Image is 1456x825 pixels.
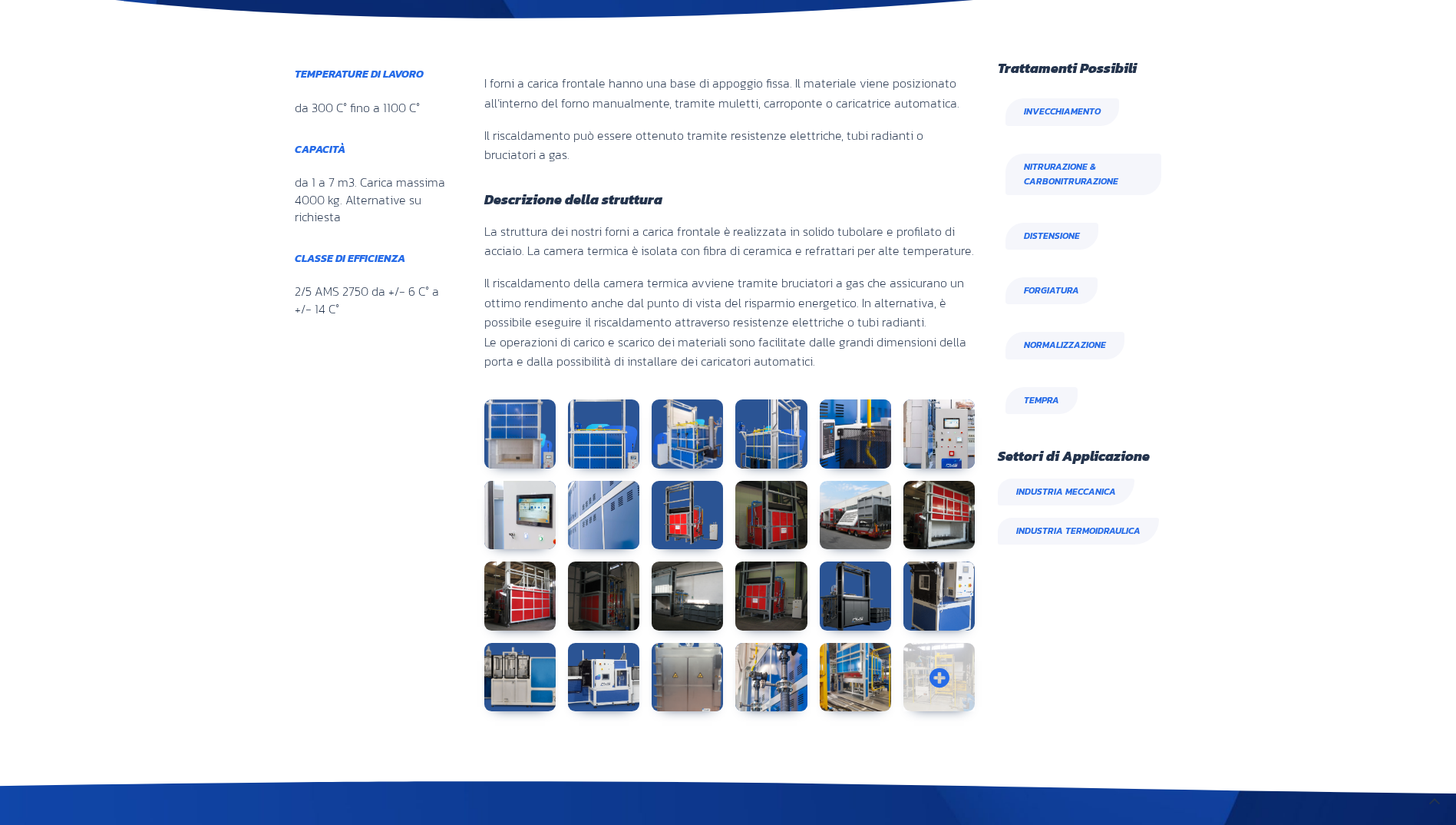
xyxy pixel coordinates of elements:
p: Il riscaldamento della camera termica avviene tramite bruciatori a gas che assicurano un ottimo r... [484,273,976,372]
a: Tempra [1005,387,1078,414]
span: Nitrurazione & Carbonitrurazione [1024,160,1143,189]
h5: Settori di Applicazione [998,449,1169,463]
p: I forni a carica frontale hanno una base di appoggio fissa. Il materiale viene posizionato all’in... [484,74,976,113]
a: Forgiatura [1005,277,1098,304]
div: da 300 C° fino a 1100 C° [295,99,420,116]
div: da 1 a 7 m3. Carica massima 4000 kg. Alternative su richiesta [295,174,446,225]
p: La struttura dei nostri forni a carica frontale è realizzata in solido tubolare e profilato di ac... [484,222,976,261]
h6: Classe di efficienza [295,253,446,264]
h6: Capacità [295,144,446,155]
p: Il riscaldamento può essere ottenuto tramite resistenze elettriche, tubi radianti o bruciatori a ... [484,126,976,165]
h5: Trattamenti Possibili [998,61,1169,75]
span: Invecchiamento [1024,104,1101,119]
p: 2/5 AMS 2750 da +/- 6 C° a +/- 14 C° [295,283,446,317]
h6: Temperature di lavoro [295,69,446,80]
a: Normalizzazione [1005,332,1124,359]
span: Tempra [1024,393,1059,408]
span: Industria Meccanica [998,479,1134,505]
span: Forgiatura [1024,283,1079,298]
a: Invecchiamento [1005,98,1119,125]
h5: Descrizione della struttura [484,193,976,207]
span: Normalizzazione [1024,338,1106,353]
a: Distensione [1005,223,1098,250]
span: Distensione [1024,229,1080,244]
a: Nitrurazione & Carbonitrurazione [1005,154,1161,195]
span: Industria Termoidraulica [998,518,1159,545]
